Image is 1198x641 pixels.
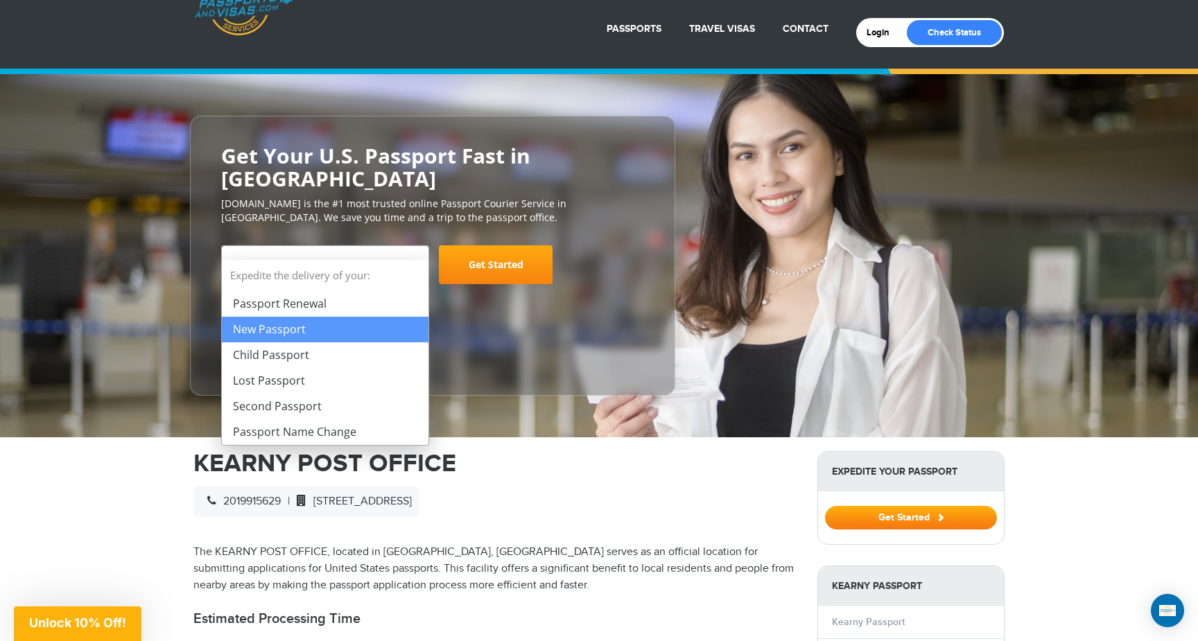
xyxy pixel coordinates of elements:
[221,291,644,305] span: Starting at $199 + government fees
[818,452,1004,491] strong: Expedite Your Passport
[193,486,419,517] div: |
[689,23,755,35] a: Travel Visas
[222,394,428,419] li: Second Passport
[29,615,126,630] span: Unlock 10% Off!
[222,317,428,342] li: New Passport
[439,245,553,284] a: Get Started
[290,495,412,508] span: [STREET_ADDRESS]
[222,291,428,317] li: Passport Renewal
[200,495,281,508] span: 2019915629
[232,251,415,290] span: Select Your Service
[222,368,428,394] li: Lost Passport
[222,342,428,368] li: Child Passport
[607,23,661,35] a: Passports
[193,611,797,627] h2: Estimated Processing Time
[222,260,428,445] li: Expedite the delivery of your:
[825,511,997,523] a: Get Started
[221,144,644,190] h2: Get Your U.S. Passport Fast in [GEOGRAPHIC_DATA]
[193,544,797,594] p: The KEARNY POST OFFICE, located in [GEOGRAPHIC_DATA], [GEOGRAPHIC_DATA] serves as an official loc...
[221,197,644,225] p: [DOMAIN_NAME] is the #1 most trusted online Passport Courier Service in [GEOGRAPHIC_DATA]. We sav...
[221,245,429,284] span: Select Your Service
[232,258,343,274] span: Select Your Service
[825,506,997,529] button: Get Started
[1151,594,1184,627] div: Open Intercom Messenger
[14,606,141,641] div: Unlock 10% Off!
[783,23,828,35] a: Contact
[222,419,428,445] li: Passport Name Change
[818,566,1004,606] strong: Kearny Passport
[193,451,797,476] h1: KEARNY POST OFFICE
[222,260,428,291] strong: Expedite the delivery of your:
[832,616,905,628] a: Kearny Passport
[907,20,1002,45] a: Check Status
[867,27,899,38] a: Login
